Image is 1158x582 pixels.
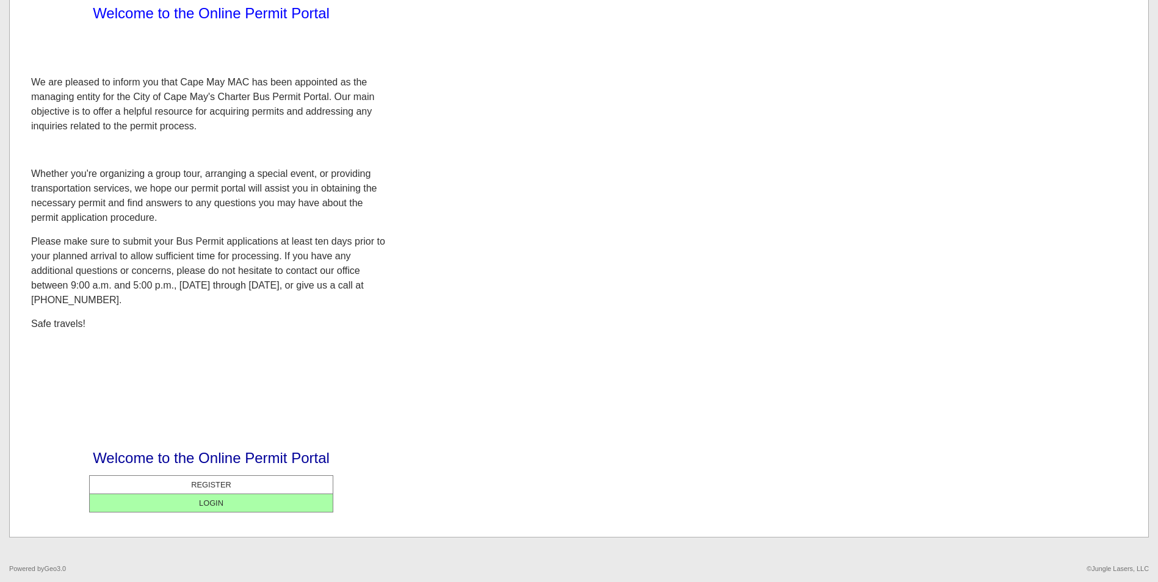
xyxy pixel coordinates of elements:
span: We are pleased to inform you that Cape May MAC has been appointed as the managing entity for the ... [31,77,374,131]
center: LOGIN [93,497,330,509]
span: Welcome to the Online Permit Portal [93,5,330,21]
span: Safe travels! [31,318,85,329]
p: © [1087,565,1149,573]
a: Jungle Lasers, LLC [1091,565,1149,572]
span: Whether you're organizing a group tour, arranging a special event, or providing transportation se... [31,168,377,223]
span: Welcome to the Online Permit Portal [93,450,330,466]
center: REGISTER [93,479,330,490]
a: Geo3.0 [44,565,66,572]
span: Please make sure to submit your Bus Permit applications at least ten days prior to your planned a... [31,236,385,305]
p: Powered by [9,565,66,573]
